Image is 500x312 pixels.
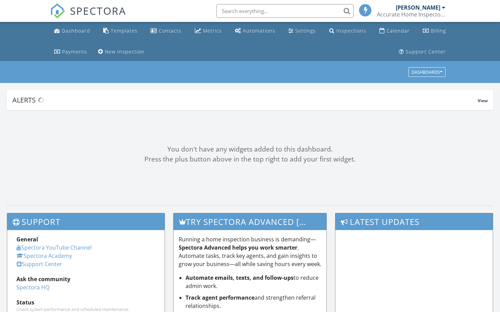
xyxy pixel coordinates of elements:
strong: Track agent performance [186,294,254,301]
a: SPECTORA [50,9,126,24]
a: Metrics [192,25,225,37]
div: Support Center [406,48,446,55]
img: The Best Home Inspection Software - Spectora [50,3,65,19]
a: Inspections [326,25,369,37]
a: Contacts [148,25,184,37]
a: Spectora YouTube Channel [16,244,92,251]
h3: Support [7,213,165,230]
h3: Try spectora advanced [DATE] [174,213,327,230]
div: Payments [62,48,87,55]
a: Templates [100,25,140,37]
a: Support Center [396,46,449,58]
a: Support Center [16,260,62,268]
div: Templates [111,27,138,34]
input: Search everything... [216,4,354,18]
div: Billing [431,27,446,34]
div: Automations [243,27,275,34]
li: to reduce admin work. [186,274,322,290]
div: Metrics [203,27,222,34]
div: You don't have any widgets added to this dashboard. [7,144,493,154]
div: Ask the community [16,275,155,283]
a: Spectora HQ [16,284,49,291]
h3: Latest Updates [335,213,493,230]
div: Check system performance and scheduled maintenance. [16,307,155,312]
button: Dashboards [408,68,445,77]
a: New Inspection [95,46,147,58]
div: Press the plus button above in the top right to add your first widget. [7,154,493,164]
li: and strengthen referral relationships. [186,293,322,310]
strong: Automate emails, texts, and follow-ups [186,274,294,281]
strong: Spectora Advanced helps you work smarter [179,244,297,251]
a: Spectora Academy [16,252,72,260]
p: Running a home inspection business is demanding— . Automate tasks, track key agents, and gain ins... [179,235,322,268]
a: Dashboard [51,25,93,37]
div: Dashboard [62,27,90,34]
span: View [478,98,488,104]
strong: General [16,236,38,243]
div: Dashboards [412,70,442,75]
div: Inspections [336,27,366,34]
div: Contacts [159,27,181,34]
div: Accurate Home Inspectors of Florida [377,11,445,18]
div: Alerts [12,95,478,105]
span: SPECTORA [70,3,126,18]
a: Automations (Basic) [232,25,278,37]
a: Settings [286,25,319,37]
div: [PERSON_NAME] [396,4,440,11]
a: Billing [420,25,449,37]
div: Status [16,298,155,307]
div: New Inspection [105,48,144,55]
a: Payments [51,46,90,58]
div: Calendar [386,27,410,34]
div: Settings [295,27,316,34]
a: Calendar [377,25,413,37]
